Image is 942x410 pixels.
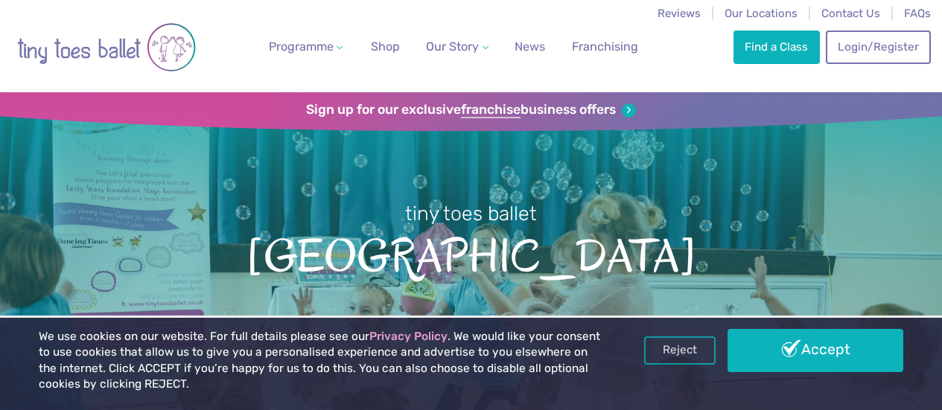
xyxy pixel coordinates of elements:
a: Contact Us [821,7,880,20]
a: Our Story [420,32,494,62]
span: Franchising [572,39,638,54]
a: Accept [728,329,903,372]
a: Sign up for our exclusivefranchisebusiness offers [306,102,636,118]
span: Programme [269,39,334,54]
a: Shop [365,32,406,62]
small: tiny toes ballet [405,202,537,225]
a: Franchising [566,32,644,62]
strong: franchise [461,102,521,118]
a: Privacy Policy [369,330,448,343]
a: Reject [644,336,716,365]
a: Login/Register [826,31,930,63]
a: News [509,32,551,62]
span: News [515,39,545,54]
img: tiny toes ballet [17,10,196,85]
a: Reviews [658,7,701,20]
a: Programme [263,32,349,62]
span: Shop [371,39,400,54]
a: Our Locations [725,7,798,20]
a: Find a Class [733,31,820,63]
span: [GEOGRAPHIC_DATA] [24,227,918,282]
span: Our Story [426,39,479,54]
a: FAQs [904,7,931,20]
p: We use cookies on our website. For full details please see our . We would like your consent to us... [39,329,601,393]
